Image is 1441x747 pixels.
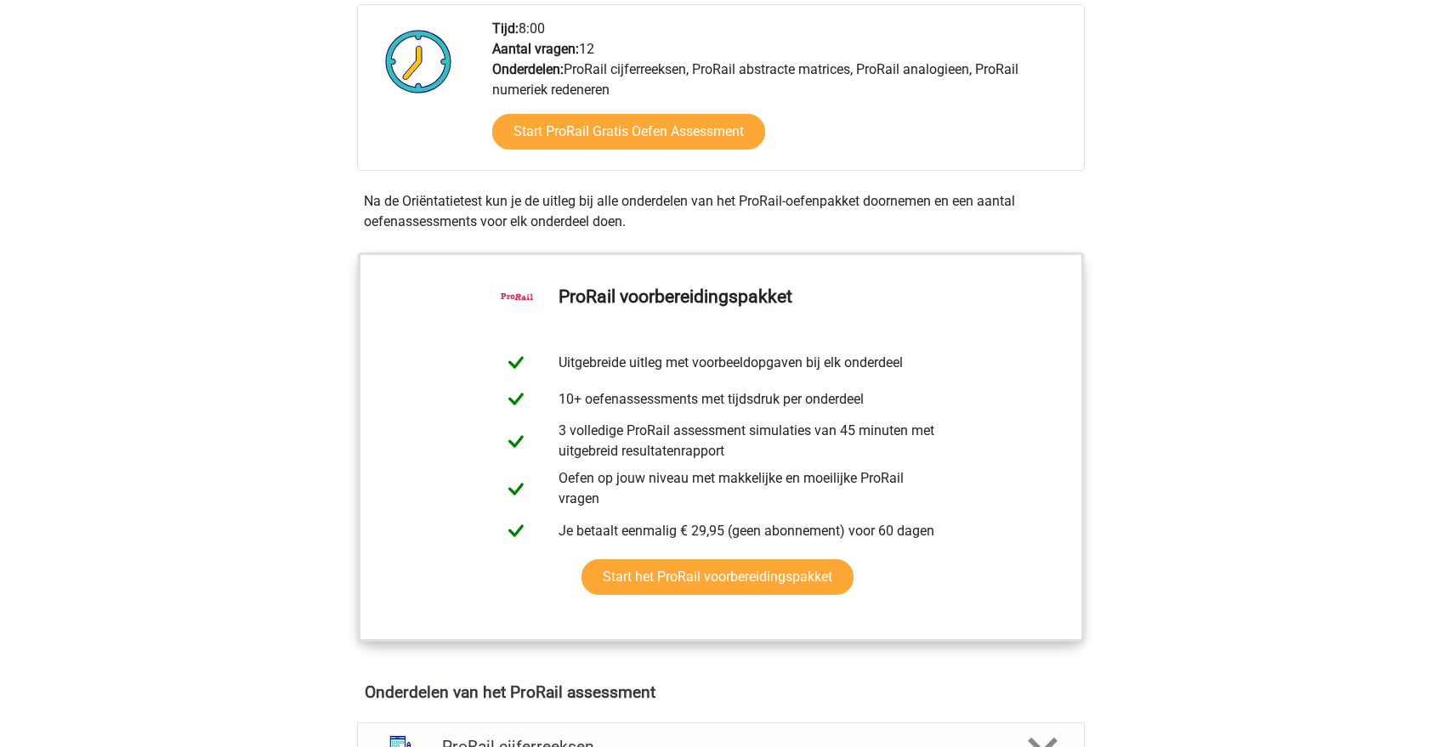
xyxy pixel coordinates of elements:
a: Start ProRail Gratis Oefen Assessment [492,114,765,150]
b: Tijd: [492,20,519,37]
h4: Onderdelen van het ProRail assessment [365,682,1077,702]
a: Start het ProRail voorbereidingspakket [582,559,854,595]
b: Aantal vragen: [492,41,579,57]
div: Na de Oriëntatietest kun je de uitleg bij alle onderdelen van het ProRail-oefenpakket doornemen e... [357,191,1085,232]
div: 8:00 12 ProRail cijferreeksen, ProRail abstracte matrices, ProRail analogieen, ProRail numeriek r... [479,19,1083,170]
b: Onderdelen: [492,61,564,77]
img: Klok [376,19,462,104]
